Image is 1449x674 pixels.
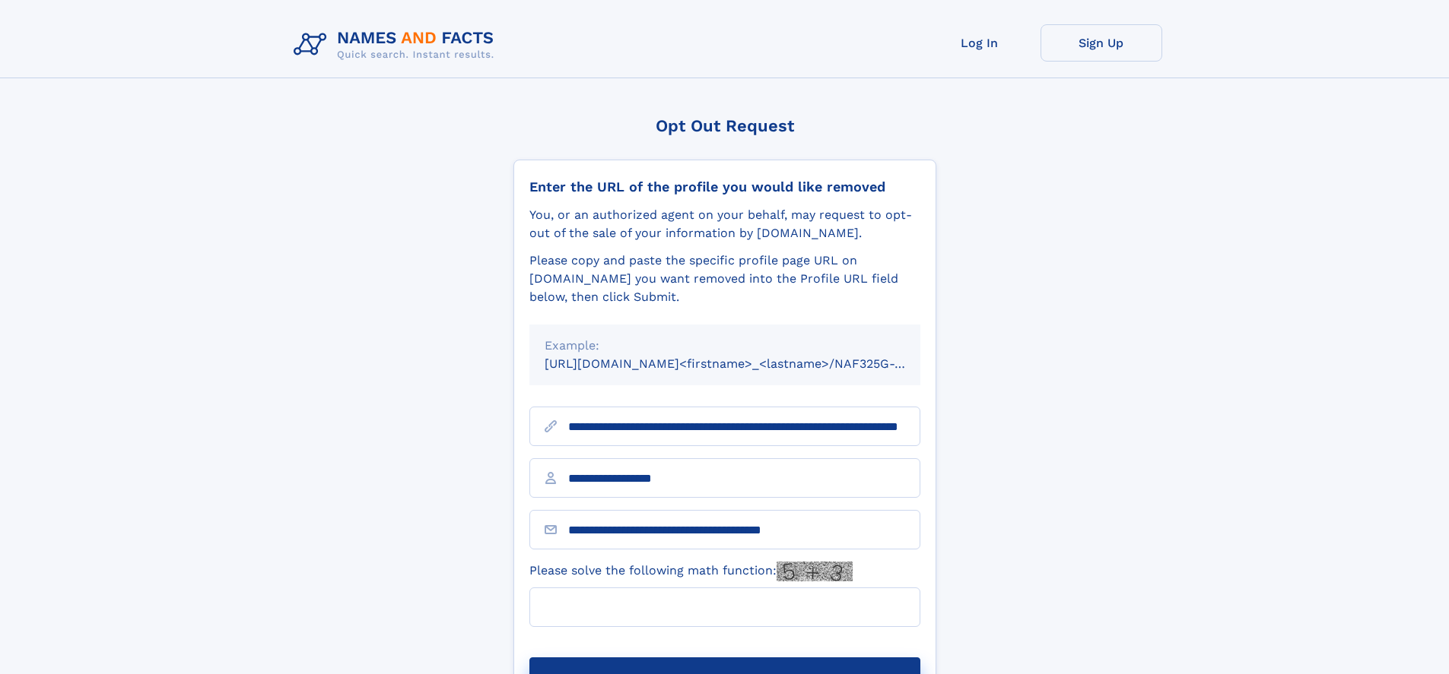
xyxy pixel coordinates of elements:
small: [URL][DOMAIN_NAME]<firstname>_<lastname>/NAF325G-xxxxxxxx [545,356,949,371]
div: Example: [545,337,905,355]
div: You, or an authorized agent on your behalf, may request to opt-out of the sale of your informatio... [529,206,920,242]
img: Logo Names and Facts [288,24,507,65]
a: Log In [919,24,1041,62]
a: Sign Up [1041,24,1162,62]
label: Please solve the following math function: [529,562,853,581]
div: Please copy and paste the specific profile page URL on [DOMAIN_NAME] you want removed into the Pr... [529,252,920,306]
div: Enter the URL of the profile you would like removed [529,179,920,195]
div: Opt Out Request [513,116,936,135]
